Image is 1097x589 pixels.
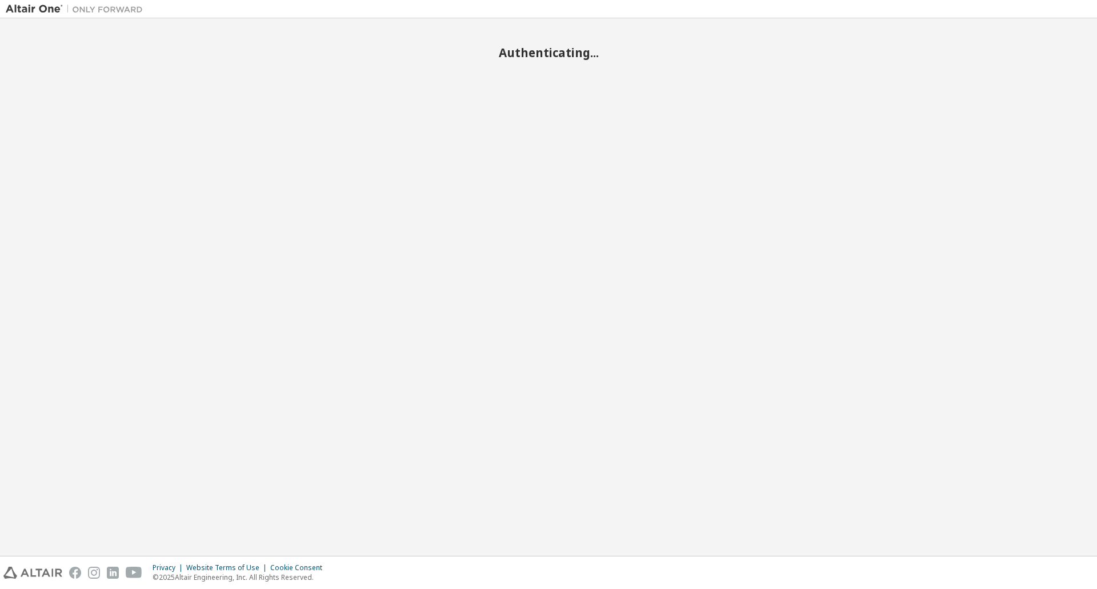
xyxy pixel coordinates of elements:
img: altair_logo.svg [3,567,62,579]
img: instagram.svg [88,567,100,579]
img: youtube.svg [126,567,142,579]
div: Website Terms of Use [186,563,270,572]
div: Privacy [153,563,186,572]
img: Altair One [6,3,149,15]
img: facebook.svg [69,567,81,579]
p: © 2025 Altair Engineering, Inc. All Rights Reserved. [153,572,329,582]
img: linkedin.svg [107,567,119,579]
div: Cookie Consent [270,563,329,572]
h2: Authenticating... [6,45,1091,60]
